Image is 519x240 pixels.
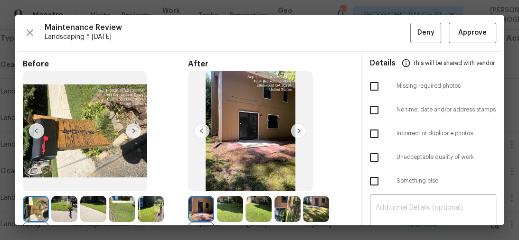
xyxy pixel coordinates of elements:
span: Something else [396,177,497,185]
span: Incorrect or duplicate photos [396,129,497,138]
img: left-chevron-button-url [194,123,209,138]
img: right-chevron-button-url [126,123,141,138]
span: Landscaping * [DATE] [45,32,410,42]
button: Deny [410,23,441,43]
span: Unacceptable quality of work [396,153,497,161]
div: No time, date and/or address stamps [362,98,504,122]
span: Details [370,52,396,74]
div: Something else [362,169,504,193]
div: Incorrect or duplicate photos [362,122,504,146]
div: Unacceptable quality of work [362,146,504,169]
button: Approve [449,23,496,43]
div: Missing required photos [362,74,504,98]
span: Deny [417,27,434,39]
span: Before [23,59,188,69]
span: No time, date and/or address stamps [396,106,497,114]
span: After [188,59,353,69]
span: Maintenance Review [45,23,410,32]
img: left-chevron-button-url [29,123,44,138]
span: This will be shared with vendor [413,52,495,74]
span: Approve [458,27,487,39]
span: Missing required photos [396,82,497,90]
img: right-chevron-button-url [291,123,306,138]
